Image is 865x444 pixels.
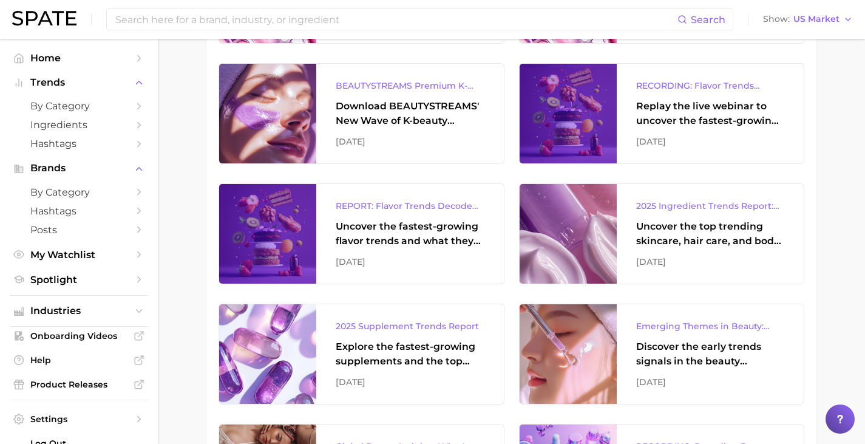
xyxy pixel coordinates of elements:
[10,327,148,345] a: Onboarding Videos
[636,134,785,149] div: [DATE]
[336,199,484,213] div: REPORT: Flavor Trends Decoded - What's New & What's Next According to TikTok & Google
[30,186,127,198] span: by Category
[336,99,484,128] div: Download BEAUTYSTREAMS' New Wave of K-beauty Report.
[12,11,76,26] img: SPATE
[30,163,127,174] span: Brands
[114,9,677,30] input: Search here for a brand, industry, or ingredient
[336,319,484,333] div: 2025 Supplement Trends Report
[519,63,805,164] a: RECORDING: Flavor Trends Decoded - What's New & What's Next According to TikTok & GoogleReplay th...
[30,100,127,112] span: by Category
[763,16,790,22] span: Show
[691,14,725,26] span: Search
[636,375,785,389] div: [DATE]
[30,205,127,217] span: Hashtags
[219,183,504,284] a: REPORT: Flavor Trends Decoded - What's New & What's Next According to TikTok & GoogleUncover the ...
[30,52,127,64] span: Home
[10,115,148,134] a: Ingredients
[10,159,148,177] button: Brands
[336,219,484,248] div: Uncover the fastest-growing flavor trends and what they signal about evolving consumer tastes.
[30,306,127,316] span: Industries
[30,379,127,390] span: Product Releases
[30,77,127,88] span: Trends
[636,78,785,93] div: RECORDING: Flavor Trends Decoded - What's New & What's Next According to TikTok & Google
[336,340,484,369] div: Explore the fastest-growing supplements and the top wellness concerns driving consumer demand
[336,78,484,93] div: BEAUTYSTREAMS Premium K-beauty Trends Report
[336,375,484,389] div: [DATE]
[10,270,148,289] a: Spotlight
[10,49,148,67] a: Home
[636,319,785,333] div: Emerging Themes in Beauty: Early Trend Signals with Big Potential
[30,274,127,285] span: Spotlight
[636,99,785,128] div: Replay the live webinar to uncover the fastest-growing flavor trends and what they signal about e...
[336,134,484,149] div: [DATE]
[519,304,805,405] a: Emerging Themes in Beauty: Early Trend Signals with Big PotentialDiscover the early trends signal...
[760,12,856,27] button: ShowUS Market
[336,254,484,269] div: [DATE]
[10,245,148,264] a: My Watchlist
[793,16,840,22] span: US Market
[10,220,148,239] a: Posts
[30,414,127,425] span: Settings
[30,355,127,366] span: Help
[10,375,148,394] a: Product Releases
[10,202,148,220] a: Hashtags
[30,249,127,261] span: My Watchlist
[636,199,785,213] div: 2025 Ingredient Trends Report: The Ingredients Defining Beauty in [DATE]
[636,219,785,248] div: Uncover the top trending skincare, hair care, and body care ingredients capturing attention on Go...
[10,351,148,369] a: Help
[519,183,805,284] a: 2025 Ingredient Trends Report: The Ingredients Defining Beauty in [DATE]Uncover the top trending ...
[10,73,148,92] button: Trends
[10,410,148,428] a: Settings
[30,224,127,236] span: Posts
[219,304,504,405] a: 2025 Supplement Trends ReportExplore the fastest-growing supplements and the top wellness concern...
[30,330,127,341] span: Onboarding Videos
[636,254,785,269] div: [DATE]
[636,340,785,369] div: Discover the early trends signals in the beauty industry.
[10,183,148,202] a: by Category
[10,134,148,153] a: Hashtags
[10,97,148,115] a: by Category
[10,302,148,320] button: Industries
[30,119,127,131] span: Ingredients
[30,138,127,149] span: Hashtags
[219,63,504,164] a: BEAUTYSTREAMS Premium K-beauty Trends ReportDownload BEAUTYSTREAMS' New Wave of K-beauty Report.[...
